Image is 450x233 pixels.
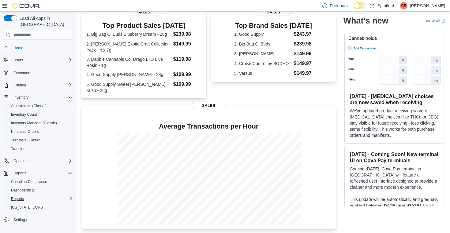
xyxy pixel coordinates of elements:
span: Sales [257,9,291,16]
dd: $149.99 [294,50,313,57]
dd: $149.97 [294,70,313,77]
span: Purchase Orders [9,128,73,135]
h3: [DATE] - [MEDICAL_DATA] choices are now saved when receiving [350,93,439,105]
dd: $149.97 [294,60,313,67]
button: Transfers [6,144,75,153]
span: Users [11,56,73,64]
dt: 4. Good Supply [PERSON_NAME] - 28g [86,71,171,78]
button: Settings [1,215,75,224]
dt: 1. Big Bag O' Buds Blueberry Dream - 28g [86,31,171,37]
span: CB [401,2,407,9]
span: Washington CCRS [9,204,73,211]
button: Purchase Orders [6,127,75,136]
dt: 4. Cruise Control by BOXHOT [234,60,291,67]
span: [US_STATE] CCRS [11,205,43,210]
dd: $239.98 [294,40,313,48]
a: Transfers (Classic) [9,137,44,144]
span: Transfers (Classic) [11,138,42,143]
button: Home [1,43,75,52]
button: Catalog [1,81,75,89]
button: Users [1,56,75,64]
span: Transfers [9,145,73,152]
button: Inventory [11,94,31,101]
span: Adjustments (Classic) [11,104,47,108]
span: Home [11,44,73,52]
span: Dashboards [9,187,73,194]
dd: $239.98 [173,31,201,38]
dt: 3. [PERSON_NAME] [234,51,291,57]
button: Users [11,56,25,64]
a: Settings [11,216,29,224]
h3: Top Brand Sales [DATE] [234,22,313,29]
span: Inventory Manager (Classic) [11,121,57,126]
a: Dashboards [9,187,38,194]
span: Inventory Count [9,111,73,118]
span: Home [13,46,23,50]
span: Transfers [11,146,26,151]
button: Inventory Manager (Classic) [6,119,75,127]
span: Reports [11,169,73,177]
a: Dashboards [6,186,75,195]
span: Inventory [11,94,73,101]
button: Reports [1,169,75,177]
a: Transfers [9,145,29,152]
span: Load All Apps in [GEOGRAPHIC_DATA] [17,15,73,27]
input: Dark Mode [354,2,366,9]
dd: $109.99 [173,81,201,88]
a: Reports [9,195,26,202]
button: Transfers (Classic) [6,136,75,144]
a: Inventory Count [9,111,39,118]
button: Canadian Compliance [6,177,75,186]
p: This update will be automatically and gradually enabled between , for all terminals operating on ... [350,196,439,233]
span: Transfers (Classic) [9,137,73,144]
button: Reports [11,169,29,177]
dt: 5. Versus [234,70,291,76]
a: [US_STATE] CCRS [9,204,45,211]
button: Operations [11,157,34,165]
dt: 5. Good Supply Sweet [PERSON_NAME] Kush - 28g [86,81,171,93]
dd: $243.97 [294,31,313,38]
span: Canadian Compliance [9,178,73,185]
a: Home [11,44,26,52]
a: Inventory Manager (Classic) [9,119,59,127]
span: Settings [13,217,27,222]
h2: What's new [343,16,388,26]
a: Canadian Compliance [9,178,50,185]
span: Catalog [11,82,73,89]
p: [PERSON_NAME] [410,2,445,9]
span: Operations [11,157,73,165]
span: Canadian Compliance [11,179,47,184]
strong: [DATE] and [DATE] [382,203,421,208]
a: View allExternal link [426,18,445,23]
dd: $109.99 [173,71,201,78]
dt: 2. Big Bag O' Buds [234,41,291,47]
p: Spiritleaf [377,2,394,9]
span: Reports [9,195,73,202]
a: Adjustments (Classic) [9,102,49,110]
span: Dashboards [11,188,36,193]
span: Settings [11,216,73,224]
dd: $119.98 [173,56,201,63]
button: Inventory [1,93,75,102]
span: Users [13,58,23,63]
span: Sales [192,102,226,109]
span: Sales [127,9,161,16]
span: Inventory Count [11,112,37,117]
span: Catalog [13,83,26,88]
button: Adjustments (Classic) [6,102,75,110]
dd: $149.99 [173,40,201,48]
button: Customers [1,68,75,77]
span: Purchase Orders [11,129,39,134]
button: Reports [6,195,75,203]
span: Operations [13,158,32,163]
a: Customers [11,69,34,77]
p: We've updated product receiving so your [MEDICAL_DATA] choices (like THCa or CBG) stay visible fo... [350,108,439,138]
svg: External link [441,19,445,23]
span: Inventory Manager (Classic) [9,119,73,127]
span: Customers [13,71,31,75]
span: Feedback [330,3,348,9]
img: Cova [12,3,40,9]
dt: 2. [PERSON_NAME] Exotic Craft Collection Pack - 4 x 7g [86,41,171,53]
dt: 1. Good Supply [234,31,291,37]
